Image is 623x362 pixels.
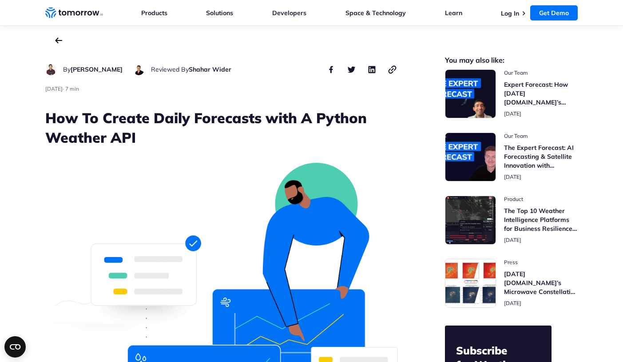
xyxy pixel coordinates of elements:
[445,57,578,64] h2: You may also like:
[504,196,578,203] span: post catecory
[445,133,578,181] a: Read The Expert Forecast: AI Forecasting & Satellite Innovation with Randy Chase
[530,5,578,20] a: Get Demo
[504,110,521,117] span: publish date
[346,64,357,75] button: share this post on twitter
[445,259,578,308] a: Read Tomorrow.io’s Microwave Constellation Ready To Help This Hurricane Season
[45,6,103,20] a: Home link
[272,9,306,17] a: Developers
[445,9,462,17] a: Learn
[504,237,521,243] span: publish date
[4,336,26,358] button: Open CMP widget
[504,80,578,107] h3: Expert Forecast: How [DATE][DOMAIN_NAME]’s Microwave Sounders Are Revolutionizing Hurricane Monit...
[504,206,578,233] h3: The Top 10 Weather Intelligence Platforms for Business Resilience in [DATE]
[151,64,231,75] div: author name
[445,69,578,118] a: Read Expert Forecast: How Tomorrow.io’s Microwave Sounders Are Revolutionizing Hurricane Monitoring
[206,9,233,17] a: Solutions
[141,9,167,17] a: Products
[504,133,578,140] span: post catecory
[326,64,337,75] button: share this post on facebook
[345,9,406,17] a: Space & Technology
[367,64,377,75] button: share this post on linkedin
[65,85,79,92] span: Estimated reading time
[45,108,398,147] h1: How To Create Daily Forecasts with A Python Weather API
[63,85,64,92] span: ·
[63,65,71,73] span: By
[504,259,578,266] span: post catecory
[504,269,578,296] h3: [DATE][DOMAIN_NAME]’s Microwave Constellation Ready To Help This Hurricane Season
[504,143,578,170] h3: The Expert Forecast: AI Forecasting & Satellite Innovation with [PERSON_NAME]
[63,64,123,75] div: author name
[504,300,521,306] span: publish date
[151,65,189,73] span: Reviewed By
[504,69,578,76] span: post catecory
[504,173,521,180] span: publish date
[45,85,63,92] span: publish date
[445,196,578,245] a: Read The Top 10 Weather Intelligence Platforms for Business Resilience in 2025
[133,64,144,75] img: Shahar Wider
[55,37,62,44] a: back to the main blog page
[387,64,398,75] button: copy link to clipboard
[45,64,56,75] img: Gareth Goh
[501,9,519,17] a: Log In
